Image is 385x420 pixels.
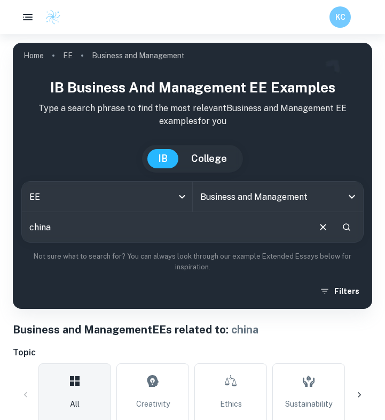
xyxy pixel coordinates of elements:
a: Home [23,48,44,63]
p: Business and Management [92,50,185,61]
span: Sustainability [285,398,332,410]
span: Ethics [220,398,242,410]
button: IB [147,149,178,168]
a: Clastify logo [38,9,61,25]
img: profile cover [13,43,372,309]
p: Type a search phrase to find the most relevant Business and Management EE examples for you [21,102,364,128]
button: Clear [313,217,333,237]
h1: IB Business and Management EE examples [21,77,364,98]
button: Search [337,218,356,236]
button: College [180,149,238,168]
p: Not sure what to search for? You can always look through our example Extended Essays below for in... [21,251,364,273]
img: Clastify logo [45,9,61,25]
span: china [231,323,258,336]
h6: KC [334,11,347,23]
a: EE [63,48,73,63]
h6: Topic [13,346,372,359]
input: E.g. tech company expansion, marketing strategies, motivation theories... [22,212,309,242]
div: EE [22,182,192,212]
button: KC [329,6,351,28]
button: Filters [317,282,364,301]
button: Open [344,189,359,204]
h1: Business and Management EEs related to: [13,322,372,338]
span: All [70,398,80,410]
span: Creativity [136,398,170,410]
